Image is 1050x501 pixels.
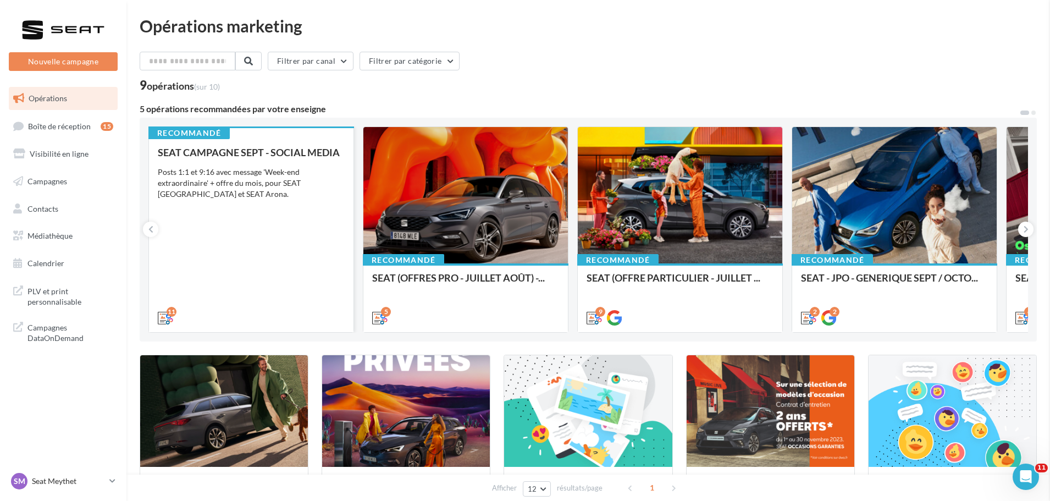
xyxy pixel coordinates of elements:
button: Filtrer par catégorie [360,52,460,70]
span: SEAT (OFFRE PARTICULIER - JUILLET ... [587,272,760,284]
div: Opérations marketing [140,18,1037,34]
a: Contacts [7,197,120,221]
div: Recommandé [577,254,659,266]
button: 12 [523,481,551,497]
span: SEAT CAMPAGNE SEPT - SOCIAL MEDIA [158,146,340,158]
span: Campagnes DataOnDemand [27,320,113,344]
div: 15 [101,122,113,131]
div: Recommandé [792,254,873,266]
span: SM [14,476,25,487]
a: Opérations [7,87,120,110]
span: Campagnes [27,177,67,186]
span: Contacts [27,203,58,213]
button: Filtrer par canal [268,52,353,70]
a: Visibilité en ligne [7,142,120,166]
span: SEAT (OFFRES PRO - JUILLET AOÛT) -... [372,272,545,284]
iframe: Intercom live chat [1013,464,1039,490]
span: PLV et print personnalisable [27,284,113,307]
span: Calendrier [27,258,64,268]
div: 5 [381,307,391,317]
span: (sur 10) [194,82,220,91]
a: SM Seat Meythet [9,471,118,492]
a: Campagnes DataOnDemand [7,316,120,348]
div: 9 [595,307,605,317]
a: Campagnes [7,170,120,193]
span: SEAT - JPO - GENERIQUE SEPT / OCTO... [801,272,978,284]
div: 11 [167,307,176,317]
span: Boîte de réception [28,121,91,130]
div: 9 [140,79,220,91]
span: résultats/page [557,483,603,493]
a: Calendrier [7,252,120,275]
span: Opérations [29,93,67,103]
p: Seat Meythet [32,476,105,487]
span: Afficher [492,483,517,493]
div: Recommandé [363,254,444,266]
div: 5 opérations recommandées par votre enseigne [140,104,1019,113]
div: Recommandé [148,127,230,139]
button: Nouvelle campagne [9,52,118,71]
span: 11 [1035,464,1048,472]
div: 6 [1024,307,1034,317]
span: Médiathèque [27,231,73,240]
span: 1 [643,479,661,497]
a: PLV et print personnalisable [7,279,120,312]
div: 2 [830,307,839,317]
a: Médiathèque [7,224,120,247]
span: Visibilité en ligne [30,149,89,158]
div: Posts 1:1 et 9:16 avec message 'Week-end extraordinaire' + offre du mois, pour SEAT [GEOGRAPHIC_D... [158,167,345,200]
div: 2 [810,307,820,317]
span: 12 [528,485,537,493]
div: opérations [147,81,220,91]
a: Boîte de réception15 [7,114,120,138]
